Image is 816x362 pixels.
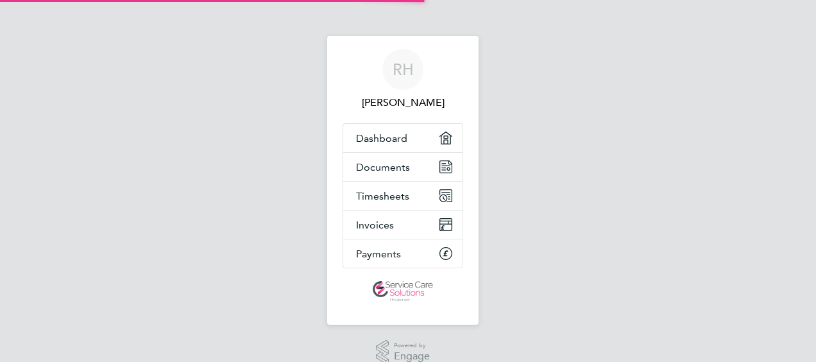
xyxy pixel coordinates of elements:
[356,248,401,260] span: Payments
[356,161,410,173] span: Documents
[343,49,463,110] a: RH[PERSON_NAME]
[394,340,430,351] span: Powered by
[343,281,463,302] a: Go to home page
[393,61,414,78] span: RH
[356,132,407,144] span: Dashboard
[343,153,463,181] a: Documents
[394,351,430,362] span: Engage
[356,190,409,202] span: Timesheets
[343,239,463,268] a: Payments
[343,182,463,210] a: Timesheets
[373,281,433,302] img: servicecare-logo-retina.png
[327,36,479,325] nav: Main navigation
[343,211,463,239] a: Invoices
[343,95,463,110] span: Rachel Heggarty
[343,124,463,152] a: Dashboard
[356,219,394,231] span: Invoices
